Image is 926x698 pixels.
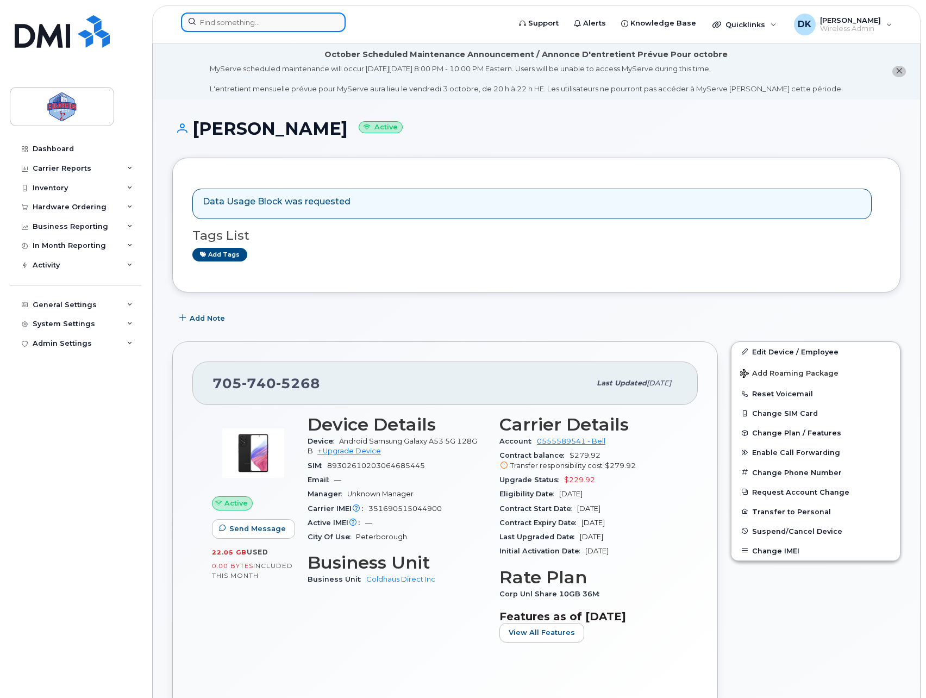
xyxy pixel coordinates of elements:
span: Suspend/Cancel Device [752,527,842,535]
a: Edit Device / Employee [731,342,900,362]
button: close notification [892,66,906,77]
span: SIM [308,462,327,470]
h3: Tags List [192,229,880,242]
button: Request Account Change [731,482,900,502]
span: Business Unit [308,575,366,583]
span: used [247,548,268,556]
button: Add Roaming Package [731,362,900,384]
span: Initial Activation Date [499,547,585,555]
span: Contract balance [499,451,570,459]
button: Send Message [212,519,295,539]
div: October Scheduled Maintenance Announcement / Annonce D'entretient Prévue Pour octobre [324,49,728,60]
span: Enable Call Forwarding [752,448,840,457]
small: Active [359,121,403,134]
span: Peterborough [356,533,407,541]
span: 22.05 GB [212,549,247,556]
span: Active [224,498,248,508]
span: Transfer responsibility cost [510,462,603,470]
button: Suspend/Cancel Device [731,521,900,541]
span: Device [308,437,339,445]
span: 89302610203064685445 [327,462,425,470]
span: [DATE] [559,490,583,498]
span: $279.92 [499,451,678,471]
span: Send Message [229,523,286,534]
a: Add tags [192,248,247,261]
span: $229.92 [564,476,595,484]
span: Email [308,476,334,484]
span: — [334,476,341,484]
span: Account [499,437,537,445]
span: $279.92 [605,462,636,470]
h3: Device Details [308,415,486,434]
span: Add Roaming Package [740,369,839,379]
img: image20231002-3703462-kjv75p.jpeg [221,420,286,485]
button: Change Plan / Features [731,423,900,443]
span: [DATE] [577,504,600,513]
span: 351690515044900 [368,504,442,513]
h1: [PERSON_NAME] [172,119,900,138]
span: [DATE] [647,379,671,387]
span: 705 [212,375,320,391]
a: + Upgrade Device [317,447,381,455]
h3: Rate Plan [499,568,678,587]
button: Change IMEI [731,541,900,560]
p: Data Usage Block was requested [203,196,351,208]
span: 0.00 Bytes [212,562,253,570]
span: Active IMEI [308,519,365,527]
span: Corp Unl Share 10GB 36M [499,590,605,598]
span: [DATE] [585,547,609,555]
span: Add Note [190,313,225,323]
span: Manager [308,490,347,498]
div: MyServe scheduled maintenance will occur [DATE][DATE] 8:00 PM - 10:00 PM Eastern. Users will be u... [210,64,843,94]
span: — [365,519,372,527]
h3: Carrier Details [499,415,678,434]
span: Last Upgraded Date [499,533,580,541]
span: City Of Use [308,533,356,541]
span: [DATE] [581,519,605,527]
span: 740 [242,375,276,391]
h3: Features as of [DATE] [499,610,678,623]
button: Reset Voicemail [731,384,900,403]
button: Add Note [172,309,234,328]
button: Enable Call Forwarding [731,443,900,462]
span: Android Samsung Galaxy A53 5G 128GB [308,437,477,455]
span: Upgrade Status [499,476,564,484]
span: Change Plan / Features [752,429,841,437]
a: 0555589541 - Bell [537,437,605,445]
span: Contract Start Date [499,504,577,513]
button: Transfer to Personal [731,502,900,521]
span: View All Features [509,627,575,638]
span: Last updated [597,379,647,387]
span: Eligibility Date [499,490,559,498]
span: 5268 [276,375,320,391]
button: View All Features [499,623,584,643]
span: Unknown Manager [347,490,414,498]
span: Carrier IMEI [308,504,368,513]
span: [DATE] [580,533,603,541]
a: Coldhaus Direct Inc [366,575,435,583]
button: Change SIM Card [731,403,900,423]
span: Contract Expiry Date [499,519,581,527]
button: Change Phone Number [731,463,900,482]
h3: Business Unit [308,553,486,572]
